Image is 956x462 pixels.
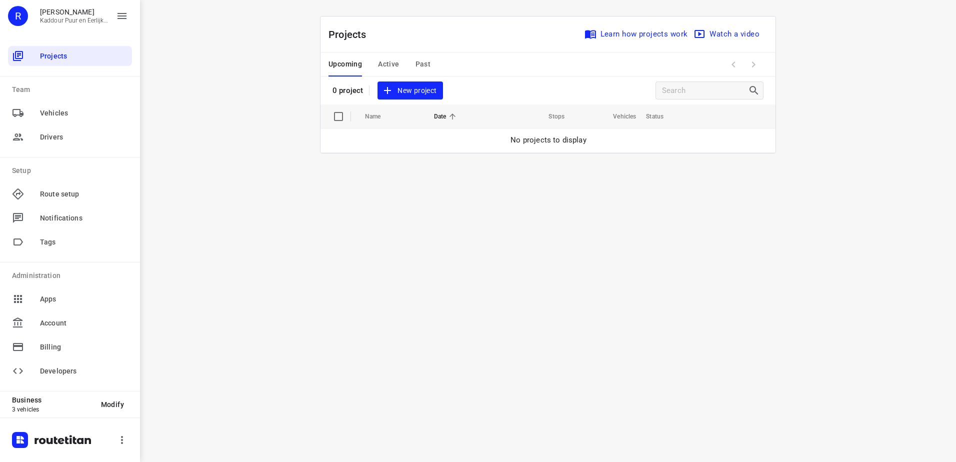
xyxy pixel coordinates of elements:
button: New project [377,81,442,100]
p: Administration [12,270,132,281]
div: Notifications [8,208,132,228]
span: Modify [101,400,124,408]
div: Projects [8,46,132,66]
p: Business [12,396,93,404]
span: Name [365,110,394,122]
div: Vehicles [8,103,132,123]
span: Upcoming [328,58,362,70]
p: Team [12,84,132,95]
span: Billing [40,342,128,352]
p: Setup [12,165,132,176]
p: Kaddour Puur en Eerlijk Vlees B.V. [40,17,108,24]
input: Search projects [662,83,748,98]
div: Apps [8,289,132,309]
p: 3 vehicles [12,406,93,413]
div: Search [748,84,763,96]
span: Active [378,58,399,70]
span: Projects [40,51,128,61]
span: Status [646,110,676,122]
div: Tags [8,232,132,252]
span: Next Page [743,54,763,74]
div: R [8,6,28,26]
span: Notifications [40,213,128,223]
span: Developers [40,366,128,376]
div: Drivers [8,127,132,147]
span: Account [40,318,128,328]
span: Vehicles [600,110,636,122]
div: Developers [8,361,132,381]
span: Date [434,110,459,122]
span: Stops [535,110,564,122]
span: Route setup [40,189,128,199]
p: Projects [328,27,374,42]
p: 0 project [332,86,363,95]
span: Past [415,58,431,70]
span: Apps [40,294,128,304]
span: Tags [40,237,128,247]
div: Billing [8,337,132,357]
span: Drivers [40,132,128,142]
div: Account [8,313,132,333]
span: New project [383,84,436,97]
span: Previous Page [723,54,743,74]
span: Vehicles [40,108,128,118]
p: Rachid Kaddour [40,8,108,16]
button: Modify [93,395,132,413]
div: Route setup [8,184,132,204]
